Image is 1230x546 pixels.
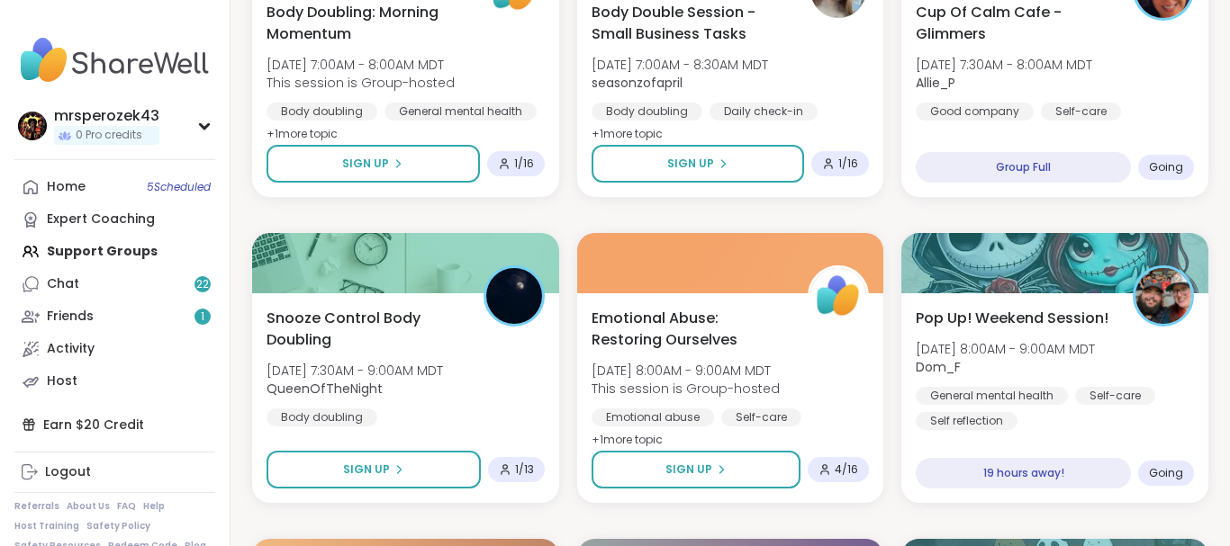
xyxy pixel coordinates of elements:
img: mrsperozek43 [18,112,47,140]
div: mrsperozek43 [54,106,159,126]
div: Body doubling [592,103,702,121]
div: Host [47,372,77,390]
span: Sign Up [667,156,714,172]
div: Home [47,178,86,196]
div: Self-care [721,408,801,426]
span: 1 / 13 [515,462,534,477]
span: [DATE] 8:00AM - 9:00AM MDT [592,362,780,380]
div: Chat [47,275,79,293]
span: [DATE] 7:30AM - 8:00AM MDT [916,56,1092,74]
span: [DATE] 7:00AM - 8:30AM MDT [592,56,768,74]
div: Activity [47,340,95,358]
b: Dom_F [916,358,961,376]
a: Referrals [14,500,59,513]
span: 22 [196,277,209,292]
img: ShareWell Nav Logo [14,29,215,92]
img: QueenOfTheNight [486,268,542,324]
span: This session is Group-hosted [592,380,780,398]
span: Emotional Abuse: Restoring Ourselves [592,308,789,351]
div: General mental health [916,387,1068,405]
img: ShareWell [810,268,866,324]
a: Safety Policy [86,520,150,533]
span: 1 [201,309,204,325]
button: Sign Up [267,451,481,488]
div: General mental health [384,103,537,121]
div: Logout [45,463,91,481]
a: Home5Scheduled [14,171,215,203]
a: Activity [14,333,215,365]
img: Dom_F [1135,268,1191,324]
span: [DATE] 8:00AM - 9:00AM MDT [916,340,1095,358]
div: Expert Coaching [47,210,155,228]
div: Body doubling [267,408,377,426]
div: Body doubling [267,103,377,121]
a: Host Training [14,520,79,533]
div: Self-care [1075,387,1155,405]
span: [DATE] 7:00AM - 8:00AM MDT [267,56,455,74]
a: Logout [14,456,215,488]
div: Friends [47,308,94,326]
span: 0 Pro credits [76,128,142,143]
a: Host [14,365,215,398]
a: About Us [67,500,110,513]
span: Going [1149,160,1183,175]
span: Sign Up [343,461,390,478]
div: Group Full [916,152,1131,183]
span: Cup Of Calm Cafe - Glimmers [916,2,1113,45]
a: FAQ [117,500,136,513]
a: Friends1 [14,300,215,333]
span: This session is Group-hosted [267,74,455,92]
a: Expert Coaching [14,203,215,236]
div: 19 hours away! [916,458,1131,488]
span: Going [1149,466,1183,480]
span: 4 / 16 [835,462,858,477]
span: 1 / 16 [838,157,858,171]
span: Sign Up [665,461,712,478]
button: Sign Up [592,451,801,488]
b: Allie_P [916,74,955,92]
span: Body Double Session - Small Business Tasks [592,2,789,45]
div: Self-care [1041,103,1121,121]
span: Sign Up [342,156,389,172]
a: Chat22 [14,268,215,300]
span: 1 / 16 [514,157,534,171]
b: seasonzofapril [592,74,683,92]
button: Sign Up [267,145,480,183]
div: Emotional abuse [592,408,714,426]
div: Self reflection [916,412,1017,430]
span: Snooze Control Body Doubling [267,308,464,351]
span: Body Doubling: Morning Momentum [267,2,464,45]
a: Help [143,500,165,513]
span: Pop Up! Weekend Session! [916,308,1108,329]
span: 5 Scheduled [147,180,211,194]
button: Sign Up [592,145,805,183]
div: Daily check-in [710,103,818,121]
div: Earn $20 Credit [14,408,215,441]
span: [DATE] 7:30AM - 9:00AM MDT [267,362,443,380]
b: QueenOfTheNight [267,380,383,398]
div: Good company [916,103,1034,121]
